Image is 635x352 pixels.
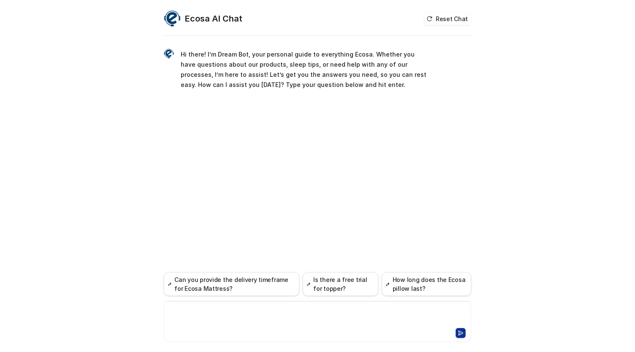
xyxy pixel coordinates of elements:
[424,13,471,25] button: Reset Chat
[164,272,299,296] button: Can you provide the delivery timeframe for Ecosa Mattress?
[164,49,174,59] img: Widget
[382,272,471,296] button: How long does the Ecosa pillow last?
[164,10,181,27] img: Widget
[185,13,242,24] h2: Ecosa AI Chat
[303,272,378,296] button: Is there a free trial for topper?
[181,49,428,90] p: Hi there! I’m Dream Bot, your personal guide to everything Ecosa. Whether you have questions abou...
